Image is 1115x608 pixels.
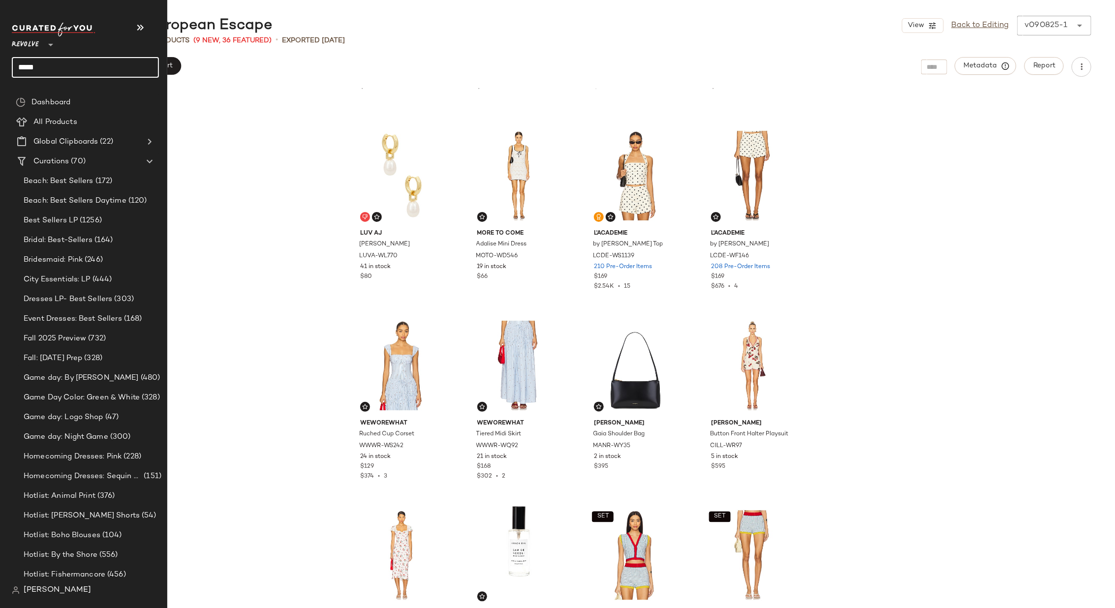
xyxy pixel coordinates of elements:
[711,462,725,471] span: $595
[24,215,78,226] span: Best Sellers LP
[1025,20,1068,31] div: v090825-1
[360,453,391,461] span: 24 in stock
[97,549,118,561] span: (556)
[711,419,794,428] span: [PERSON_NAME]
[360,229,443,238] span: Luv AJ
[469,506,568,605] img: FRGO-WU17_V1.jpg
[594,229,677,238] span: L'Academie
[586,126,685,225] img: LCDE-WS1139_V1.jpg
[477,473,493,480] span: $302
[360,419,443,428] span: WeWoreWhat
[24,490,95,502] span: Hotlist: Animal Print
[24,195,126,207] span: Beach: Best Sellers Daytime
[24,471,142,482] span: Homecoming Dresses: Sequin + Shine
[703,506,802,605] img: MYBR-WF9_V1.jpg
[502,473,506,480] span: 2
[734,283,738,290] span: 4
[360,263,391,272] span: 41 in stock
[95,490,115,502] span: (376)
[594,419,677,428] span: [PERSON_NAME]
[122,451,141,462] span: (228)
[86,333,106,344] span: (732)
[479,404,485,410] img: svg%3e
[105,569,126,580] span: (456)
[476,252,518,261] span: MOTO-WD546
[12,33,39,51] span: Revolve
[93,176,113,187] span: (172)
[93,235,113,246] span: (164)
[596,404,602,410] img: svg%3e
[126,195,147,207] span: (120)
[594,453,621,461] span: 2 in stock
[359,240,410,249] span: [PERSON_NAME]
[952,20,1009,31] a: Back to Editing
[624,283,630,290] span: 15
[69,156,86,167] span: (70)
[479,214,485,220] img: svg%3e
[359,442,403,451] span: WWWR-WS242
[24,372,139,384] span: Game day: By [PERSON_NAME]
[710,240,769,249] span: by [PERSON_NAME]
[477,462,491,471] span: $168
[24,235,93,246] span: Bridal: Best-Sellers
[902,18,943,33] button: View
[1024,57,1064,75] button: Report
[122,313,142,325] span: (168)
[477,263,507,272] span: 19 in stock
[33,136,98,148] span: Global Clipboards
[24,530,100,541] span: Hotlist: Boho Blouses
[593,442,630,451] span: MANR-WY35
[112,294,134,305] span: (303)
[955,57,1017,75] button: Metadata
[24,353,82,364] span: Fall: [DATE] Prep
[596,214,602,220] img: svg%3e
[359,430,414,439] span: Ruched Cup Corset
[477,273,488,281] span: $66
[360,462,374,471] span: $129
[724,283,734,290] span: •
[142,471,161,482] span: (151)
[24,333,86,344] span: Fall 2025 Preview
[140,392,160,403] span: (328)
[907,22,924,30] span: View
[12,586,20,594] img: svg%3e
[711,273,724,281] span: $169
[593,240,663,249] span: by [PERSON_NAME] Top
[24,392,140,403] span: Game Day Color: Green & White
[710,252,749,261] span: LCDE-WF146
[593,430,645,439] span: Gaia Shoulder Bag
[374,214,380,220] img: svg%3e
[711,263,770,272] span: 208 Pre-Order Items
[493,473,502,480] span: •
[82,353,102,364] span: (328)
[597,514,609,520] span: SET
[24,412,103,423] span: Game day: Logo Shop
[586,506,685,605] img: MYBR-WO2_V1.jpg
[24,313,122,325] span: Event Dresses: Best Sellers
[24,549,97,561] span: Hotlist: By the Shore
[594,462,608,471] span: $395
[711,229,794,238] span: L'Academie
[710,442,742,451] span: CILL-WR97
[374,473,384,480] span: •
[24,176,93,187] span: Beach: Best Sellers
[108,431,131,443] span: (300)
[24,254,83,266] span: Bridesmaid: Pink
[103,412,119,423] span: (47)
[24,431,108,443] span: Game day: Night Game
[594,283,614,290] span: $2.54K
[477,453,507,461] span: 21 in stock
[276,34,278,46] span: •
[359,252,398,261] span: LUVA-WL770
[593,252,634,261] span: LCDE-WS1139
[352,506,451,605] img: FRBI-WD98_V1.jpg
[469,126,568,225] img: MOTO-WD546_V1.jpg
[594,263,652,272] span: 210 Pre-Order Items
[703,316,802,415] img: CILL-WR97_V1.jpg
[479,594,485,600] img: svg%3e
[608,214,614,220] img: svg%3e
[713,514,726,520] span: SET
[282,35,345,46] p: Exported [DATE]
[709,512,731,522] button: SET
[24,510,140,521] span: Hotlist: [PERSON_NAME] Shorts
